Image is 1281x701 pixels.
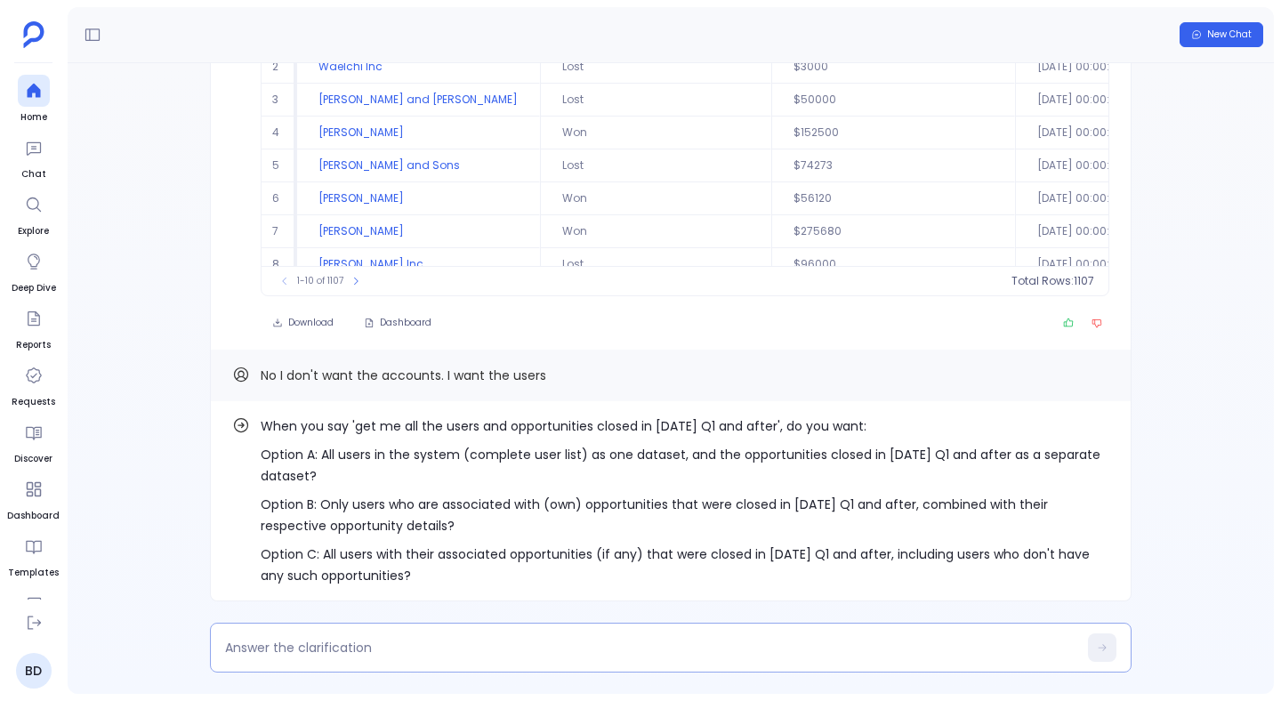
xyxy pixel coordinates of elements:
td: 8 [262,248,297,281]
a: Reports [16,302,51,352]
a: Templates [8,530,59,580]
td: Lost [540,84,771,117]
p: Option C: All users with their associated opportunities (if any) that were closed in [DATE] Q1 an... [261,544,1109,586]
td: $74273 [771,149,1015,182]
td: $50000 [771,84,1015,117]
a: Chat [18,132,50,181]
td: [PERSON_NAME] and Sons [297,149,540,182]
a: Requests [12,359,55,409]
td: $56120 [771,182,1015,215]
td: [DATE] 00:00:00 [1015,84,1272,117]
td: 7 [262,215,297,248]
span: Dashboard [380,317,431,329]
p: Option B: Only users who are associated with (own) opportunities that were closed in [DATE] Q1 an... [261,494,1109,536]
button: New Chat [1180,22,1263,47]
td: 6 [262,182,297,215]
span: Download [288,317,334,329]
span: Templates [8,566,59,580]
a: Deep Dive [12,246,56,295]
span: Discover [14,452,52,466]
span: Reports [16,338,51,352]
td: [PERSON_NAME] [297,182,540,215]
span: New Chat [1207,28,1252,41]
td: Won [540,182,771,215]
td: [PERSON_NAME] Inc [297,248,540,281]
td: Won [540,117,771,149]
td: $152500 [771,117,1015,149]
td: 4 [262,117,297,149]
button: Download [261,310,345,335]
span: Home [18,110,50,125]
td: Lost [540,248,771,281]
td: Won [540,215,771,248]
td: Waelchi Inc [297,51,540,84]
span: No I don't want the accounts. I want the users [261,367,546,384]
td: [DATE] 00:00:00 [1015,182,1272,215]
td: [DATE] 00:00:00 [1015,51,1272,84]
a: BD [16,653,52,689]
td: Lost [540,51,771,84]
td: [PERSON_NAME] [297,117,540,149]
span: Requests [12,395,55,409]
p: When you say 'get me all the users and opportunities closed in [DATE] Q1 and after', do you want: [261,415,1109,437]
td: [PERSON_NAME] [297,215,540,248]
td: [DATE] 00:00:00 [1015,117,1272,149]
td: 5 [262,149,297,182]
td: 3 [262,84,297,117]
span: Chat [18,167,50,181]
td: Lost [540,149,771,182]
td: 2 [262,51,297,84]
span: 1-10 of 1107 [297,274,343,288]
td: $275680 [771,215,1015,248]
a: Dashboard [7,473,60,523]
td: $96000 [771,248,1015,281]
a: PetaReports [5,587,62,637]
span: Dashboard [7,509,60,523]
span: Explore [18,224,50,238]
span: Deep Dive [12,281,56,295]
span: Total Rows: [1011,274,1074,288]
p: Option A: All users in the system (complete user list) as one dataset, and the opportunities clos... [261,444,1109,487]
td: [DATE] 00:00:00 [1015,248,1272,281]
a: Explore [18,189,50,238]
button: Dashboard [352,310,443,335]
a: Discover [14,416,52,466]
img: petavue logo [23,21,44,48]
a: Home [18,75,50,125]
td: $3000 [771,51,1015,84]
td: [DATE] 00:00:00 [1015,215,1272,248]
td: [DATE] 00:00:00 [1015,149,1272,182]
td: [PERSON_NAME] and [PERSON_NAME] [297,84,540,117]
span: 1107 [1074,274,1094,288]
